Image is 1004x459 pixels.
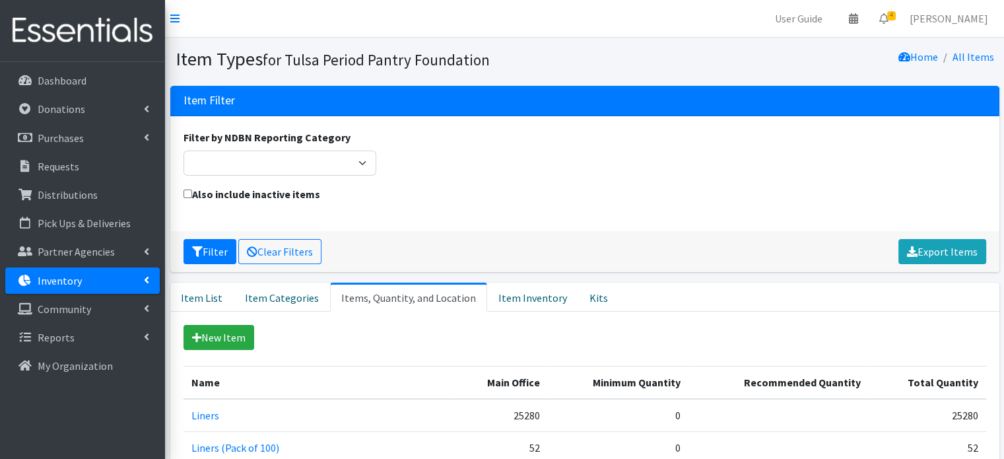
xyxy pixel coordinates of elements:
a: Item Categories [234,283,330,312]
a: Dashboard [5,67,160,94]
a: User Guide [764,5,833,32]
span: 4 [887,11,896,20]
a: Inventory [5,267,160,294]
th: Main Office [455,366,548,399]
p: Community [38,302,91,316]
p: Dashboard [38,74,86,87]
a: Donations [5,96,160,122]
button: Filter [184,239,236,264]
p: Distributions [38,188,98,201]
a: Reports [5,324,160,351]
p: Pick Ups & Deliveries [38,217,131,230]
th: Minimum Quantity [548,366,688,399]
h1: Item Types [176,48,580,71]
p: Reports [38,331,75,344]
label: Also include inactive items [184,186,320,202]
th: Recommended Quantity [688,366,869,399]
a: Partner Agencies [5,238,160,265]
p: Purchases [38,131,84,145]
p: Partner Agencies [38,245,115,258]
p: My Organization [38,359,113,372]
img: HumanEssentials [5,9,160,53]
p: Inventory [38,274,82,287]
a: Liners [191,409,219,422]
input: Also include inactive items [184,190,192,198]
a: [PERSON_NAME] [899,5,999,32]
label: Filter by NDBN Reporting Category [184,129,351,145]
td: 25280 [455,399,548,432]
a: My Organization [5,353,160,379]
p: Donations [38,102,85,116]
a: Clear Filters [238,239,321,264]
a: Purchases [5,125,160,151]
a: Item Inventory [487,283,578,312]
a: New Item [184,325,254,350]
a: Items, Quantity, and Location [330,283,487,312]
a: Kits [578,283,619,312]
a: Community [5,296,160,322]
small: for Tulsa Period Pantry Foundation [263,50,490,69]
a: Item List [170,283,234,312]
a: Liners (Pack of 100) [191,441,279,454]
a: Home [898,50,938,63]
a: Pick Ups & Deliveries [5,210,160,236]
td: 25280 [869,399,986,432]
th: Total Quantity [869,366,986,399]
a: All Items [953,50,994,63]
a: Distributions [5,182,160,208]
a: Requests [5,153,160,180]
td: 0 [548,399,688,432]
p: Requests [38,160,79,173]
a: Export Items [898,239,986,264]
h3: Item Filter [184,94,235,108]
a: 4 [869,5,899,32]
th: Name [184,366,455,399]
